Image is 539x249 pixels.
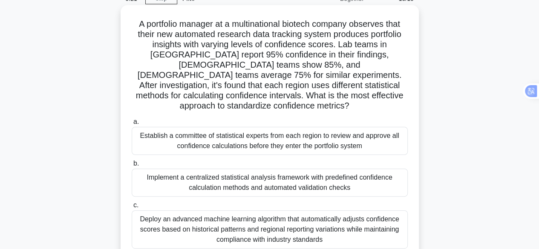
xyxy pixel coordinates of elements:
[131,19,409,112] h5: A portfolio manager at a multinational biotech company observes that their new automated research...
[133,160,139,167] span: b.
[132,127,408,155] div: Establish a committee of statistical experts from each region to review and approve all confidenc...
[133,118,139,125] span: a.
[132,210,408,249] div: Deploy an advanced machine learning algorithm that automatically adjusts confidence scores based ...
[132,169,408,197] div: Implement a centralized statistical analysis framework with predefined confidence calculation met...
[133,201,138,209] span: c.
